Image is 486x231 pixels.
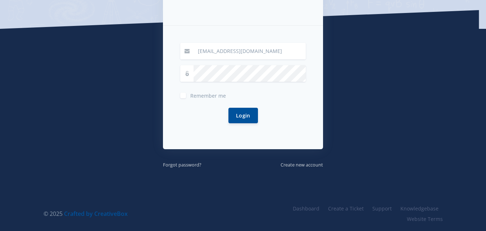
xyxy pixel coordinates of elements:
small: Forgot password? [163,161,201,168]
div: © 2025 [44,209,238,218]
a: Crafted by CreativeBox [64,210,128,218]
input: Email / User ID [194,43,306,59]
button: Login [228,108,258,123]
a: Create a Ticket [324,203,368,214]
span: Knowledgebase [400,205,439,212]
a: Create new account [281,160,323,168]
a: Dashboard [289,203,324,214]
a: Support [368,203,396,214]
a: Forgot password? [163,160,201,168]
span: Remember me [190,92,226,99]
small: Create new account [281,161,323,168]
a: Knowledgebase [396,203,443,214]
a: Website Terms [403,214,443,224]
